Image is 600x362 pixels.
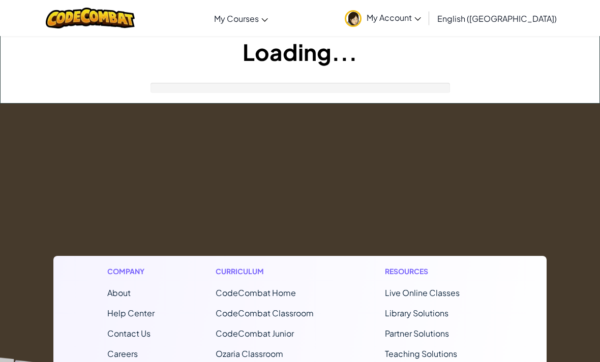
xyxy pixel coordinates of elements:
[385,266,493,277] h1: Resources
[107,308,155,318] a: Help Center
[385,287,460,298] a: Live Online Classes
[216,287,296,298] span: CodeCombat Home
[107,328,151,339] span: Contact Us
[1,36,599,68] h1: Loading...
[385,328,449,339] a: Partner Solutions
[345,10,362,27] img: avatar
[216,308,314,318] a: CodeCombat Classroom
[214,13,259,24] span: My Courses
[107,287,131,298] a: About
[209,5,273,32] a: My Courses
[46,8,135,28] img: CodeCombat logo
[216,348,283,359] a: Ozaria Classroom
[216,328,294,339] a: CodeCombat Junior
[340,2,426,34] a: My Account
[107,266,155,277] h1: Company
[216,266,324,277] h1: Curriculum
[107,348,138,359] a: Careers
[432,5,562,32] a: English ([GEOGRAPHIC_DATA])
[385,308,448,318] a: Library Solutions
[385,348,457,359] a: Teaching Solutions
[367,12,421,23] span: My Account
[437,13,557,24] span: English ([GEOGRAPHIC_DATA])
